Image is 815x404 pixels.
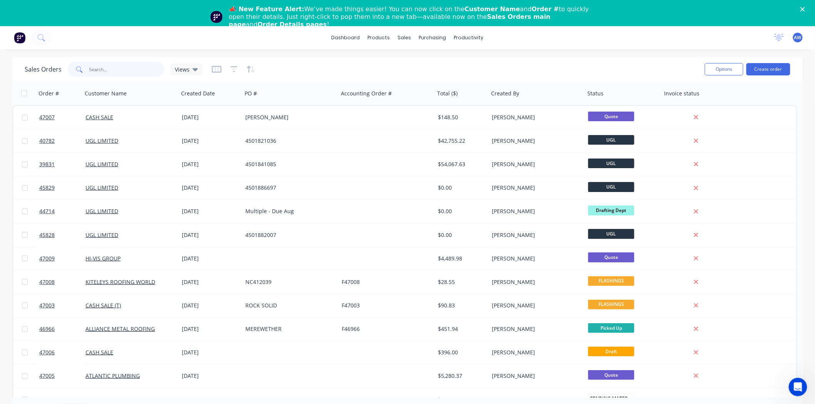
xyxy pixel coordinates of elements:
[789,378,807,396] iframe: Intercom live chat
[492,372,577,380] div: [PERSON_NAME]
[39,278,55,286] span: 47008
[492,160,577,168] div: [PERSON_NAME]
[86,278,155,285] a: KITELEYS ROOFING WORLD
[664,90,700,97] div: Invoice status
[182,114,239,121] div: [DATE]
[532,5,559,13] b: Order #
[588,229,634,239] span: UGL
[588,347,634,356] span: Draft
[39,302,55,309] span: 47003
[588,323,634,333] span: Picked Up
[39,129,86,152] a: 40782
[341,90,392,97] div: Accounting Order #
[39,106,86,129] a: 47007
[39,317,86,341] a: 46966
[86,160,118,168] a: UGL LIMITED
[182,137,239,145] div: [DATE]
[245,207,331,215] div: Multiple - Due Aug
[492,302,577,309] div: [PERSON_NAME]
[39,372,55,380] span: 47005
[438,114,483,121] div: $148.50
[39,294,86,317] a: 47003
[438,207,483,215] div: $0.00
[492,207,577,215] div: [PERSON_NAME]
[245,160,331,168] div: 4501841085
[39,270,86,294] a: 47008
[438,349,483,356] div: $396.00
[342,302,427,309] div: F47003
[181,90,215,97] div: Created Date
[438,255,483,262] div: $4,489.98
[492,396,577,403] div: [PERSON_NAME]
[39,137,55,145] span: 40782
[492,114,577,121] div: [PERSON_NAME]
[438,372,483,380] div: $5,280.37
[588,300,634,309] span: FLASHINGS
[415,32,450,43] div: purchasing
[210,11,223,23] img: Profile image for Team
[492,349,577,356] div: [PERSON_NAME]
[492,184,577,192] div: [PERSON_NAME]
[39,341,86,364] a: 47006
[229,13,550,28] b: Sales Orders main page
[86,349,113,356] a: CASH SALE
[438,184,483,192] div: $0.00
[438,278,483,286] div: $28.55
[86,231,118,239] a: UGL LIMITED
[245,90,257,97] div: PO #
[438,137,483,145] div: $42,755.22
[438,396,483,403] div: $1,225.43
[588,393,634,404] span: PENDING MATERIA...
[245,278,331,286] div: NC412039
[182,255,239,262] div: [DATE]
[245,137,331,145] div: 4501821036
[492,278,577,286] div: [PERSON_NAME]
[86,114,113,121] a: CASH SALE
[245,302,331,309] div: ROCK SOLID
[245,325,331,333] div: MEREWETHER
[245,184,331,192] div: 4501886697
[39,114,55,121] span: 47007
[182,231,239,239] div: [DATE]
[588,370,634,380] span: Quote
[588,205,634,215] span: Drafting Dept
[39,224,86,247] a: 45828
[86,372,140,379] a: ATLANTIC PLUMBING
[588,252,634,262] span: Quote
[258,21,327,28] b: Order Details pages
[342,278,427,286] div: F47008
[182,278,239,286] div: [DATE]
[492,137,577,145] div: [PERSON_NAME]
[39,255,55,262] span: 47009
[465,5,520,13] b: Customer Name
[86,325,155,332] a: ALLIANCE METAL ROOFING
[39,90,59,97] div: Order #
[86,207,118,215] a: UGL LIMITED
[39,160,55,168] span: 39831
[39,231,55,239] span: 45828
[182,372,239,380] div: [DATE]
[14,32,25,43] img: Factory
[39,207,55,215] span: 44714
[794,34,802,41] span: AW
[588,135,634,145] span: UGL
[86,255,121,262] a: HI-VIS GROUP
[438,302,483,309] div: $90.83
[492,325,577,333] div: [PERSON_NAME]
[39,325,55,333] span: 46966
[438,160,483,168] div: $54,067.63
[182,184,239,192] div: [DATE]
[39,153,86,176] a: 39831
[182,207,239,215] div: [DATE]
[229,5,592,28] div: We’ve made things easier! You can now click on the and to quickly open their details. Just right-...
[85,90,127,97] div: Customer Name
[182,325,239,333] div: [DATE]
[705,63,743,75] button: Options
[245,114,331,121] div: [PERSON_NAME]
[182,349,239,356] div: [DATE]
[182,396,239,403] div: [DATE]
[588,182,634,192] span: UGL
[800,7,808,12] div: Close
[39,247,86,270] a: 47009
[492,255,577,262] div: [PERSON_NAME]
